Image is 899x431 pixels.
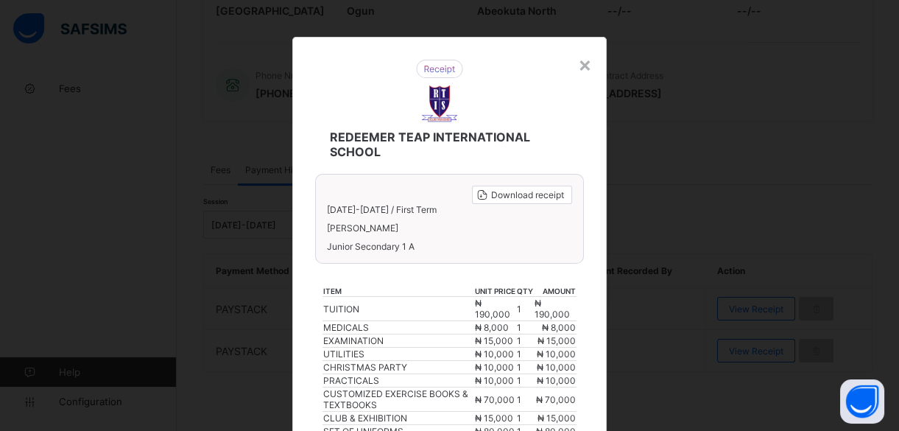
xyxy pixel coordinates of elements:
span: [PERSON_NAME] [327,222,572,234]
td: 1 [516,388,534,412]
div: CHRISTMAS PARTY [323,362,473,373]
span: [DATE]-[DATE] / First Term [327,204,437,215]
span: ₦ 190,000 [535,298,570,320]
span: ₦ 10,000 [537,375,576,386]
span: ₦ 15,000 [475,413,513,424]
span: ₦ 8,000 [542,322,576,333]
span: ₦ 70,000 [475,394,515,405]
span: Download receipt [491,189,564,200]
span: ₦ 15,000 [537,413,576,424]
th: item [322,286,474,297]
td: 1 [516,348,534,361]
td: 1 [516,412,534,425]
td: 1 [516,374,534,388]
div: UTILITIES [323,348,473,360]
img: receipt.26f346b57495a98c98ef9b0bc63aa4d8.svg [416,60,463,78]
td: 1 [516,361,534,374]
span: Junior Secondary 1 A [327,241,572,252]
span: ₦ 10,000 [475,375,514,386]
th: qty [516,286,534,297]
div: PRACTICALS [323,375,473,386]
div: EXAMINATION [323,335,473,346]
span: ₦ 10,000 [537,348,576,360]
th: amount [534,286,576,297]
span: ₦ 10,000 [537,362,576,373]
div: TUITION [323,304,473,315]
div: × [578,52,592,77]
span: ₦ 190,000 [475,298,510,320]
span: ₦ 8,000 [475,322,509,333]
div: MEDICALS [323,322,473,333]
span: ₦ 70,000 [536,394,576,405]
td: 1 [516,297,534,321]
span: REDEEMER TEAP INTERNATIONAL SCHOOL [330,130,556,159]
span: ₦ 15,000 [537,335,576,346]
th: unit price [474,286,516,297]
span: ₦ 10,000 [475,348,514,360]
span: ₦ 10,000 [475,362,514,373]
div: CUSTOMIZED EXERCISE BOOKS & TEXTBOOKS [323,388,473,410]
span: ₦ 15,000 [475,335,513,346]
td: 1 [516,334,534,348]
img: REDEEMER TEAP INTERNATIONAL SCHOOL [421,85,458,122]
button: Open asap [840,379,884,424]
td: 1 [516,321,534,334]
div: CLUB & EXHIBITION [323,413,473,424]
